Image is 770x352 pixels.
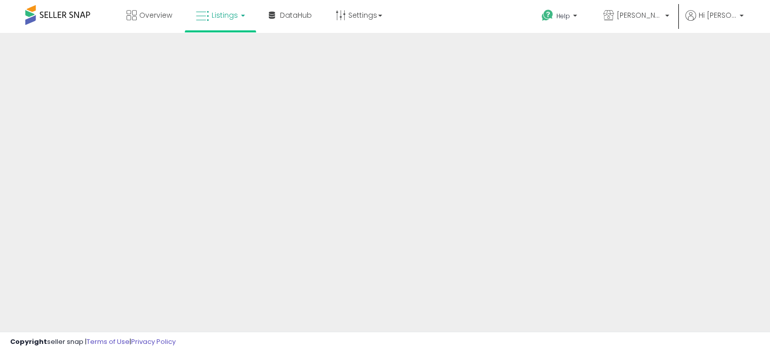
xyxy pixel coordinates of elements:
i: Get Help [541,9,554,22]
span: Hi [PERSON_NAME] [699,10,737,20]
span: [PERSON_NAME]'s deals [617,10,662,20]
span: DataHub [280,10,312,20]
span: Help [556,12,570,20]
span: Listings [212,10,238,20]
span: Overview [139,10,172,20]
strong: Copyright [10,337,47,346]
a: Help [534,2,587,33]
a: Terms of Use [87,337,130,346]
a: Privacy Policy [131,337,176,346]
div: seller snap | | [10,337,176,347]
a: Hi [PERSON_NAME] [685,10,744,33]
